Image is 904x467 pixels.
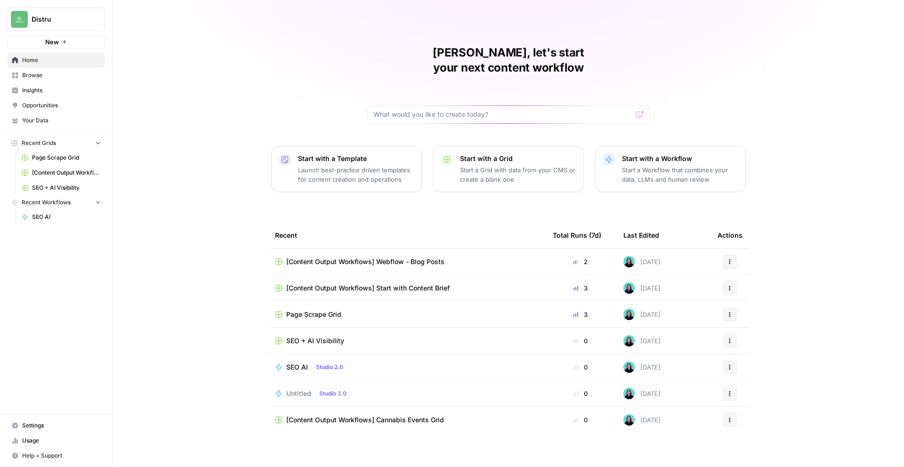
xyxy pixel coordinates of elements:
a: Insights [8,83,105,98]
h1: [PERSON_NAME], let's start your next content workflow [367,45,650,75]
p: Start with a Grid [460,154,576,163]
div: 0 [553,362,608,372]
span: [Content Output Workflows] Webflow - Blog Posts [286,257,444,266]
button: New [8,35,105,49]
span: SEO AI [32,213,101,221]
button: Recent Grids [8,136,105,150]
span: Recent Grids [22,139,56,147]
a: [Content Output Workflows] Webflow - Blog Posts [275,257,538,266]
span: Opportunities [22,101,101,110]
p: Start a Grid with data from your CMS or create a blank one [460,165,576,184]
a: Your Data [8,113,105,128]
img: Distru Logo [11,11,28,28]
a: UntitledStudio 2.0 [275,388,538,399]
a: Home [8,53,105,68]
span: [Content Output Workflows] Start with Content Brief [286,283,450,293]
a: Page Scrape Grid [275,310,538,319]
div: Total Runs (7d) [553,222,601,248]
span: Page Scrape Grid [286,310,341,319]
span: Insights [22,86,101,95]
div: 0 [553,415,608,425]
button: Recent Workflows [8,195,105,209]
div: 0 [553,389,608,398]
div: 3 [553,283,608,293]
a: Settings [8,418,105,433]
span: Your Data [22,116,101,125]
div: Recent [275,222,538,248]
div: 3 [553,310,608,319]
a: [Content Output Workflows] Webflow - Blog Posts [17,165,105,180]
span: Untitled [286,389,311,398]
span: Recent Workflows [22,198,71,207]
div: [DATE] [623,388,661,399]
a: Opportunities [8,98,105,113]
button: Help + Support [8,448,105,463]
span: SEO + AI Visibility [32,184,101,192]
span: New [45,37,59,47]
div: [DATE] [623,414,661,426]
p: Start with a Template [298,154,414,163]
span: Browse [22,71,101,80]
img: jcrg0t4jfctcgxwtr4jha4uiqmre [623,388,635,399]
div: Last Edited [623,222,659,248]
a: [Content Output Workflows] Start with Content Brief [275,283,538,293]
span: SEO AI [286,362,308,372]
span: [Content Output Workflows] Cannabis Events Grid [286,415,444,425]
div: [DATE] [623,309,661,320]
img: jcrg0t4jfctcgxwtr4jha4uiqmre [623,335,635,346]
div: 0 [553,336,608,346]
img: jcrg0t4jfctcgxwtr4jha4uiqmre [623,309,635,320]
span: Studio 2.0 [319,389,347,398]
a: Page Scrape Grid [17,150,105,165]
span: SEO + AI Visibility [286,336,344,346]
span: Help + Support [22,451,101,460]
button: Start with a TemplateLaunch best-practice driven templates for content creation and operations [271,146,422,192]
span: Distru [32,15,89,24]
button: Start with a WorkflowStart a Workflow that combines your data, LLMs and human review [595,146,746,192]
a: SEO + AI Visibility [275,336,538,346]
img: jcrg0t4jfctcgxwtr4jha4uiqmre [623,362,635,373]
a: SEO + AI Visibility [17,180,105,195]
a: Usage [8,433,105,448]
img: jcrg0t4jfctcgxwtr4jha4uiqmre [623,414,635,426]
input: What would you like to create today? [373,110,632,119]
span: Home [22,56,101,64]
a: SEO AIStudio 2.0 [275,362,538,373]
span: [Content Output Workflows] Webflow - Blog Posts [32,169,101,177]
div: 2 [553,257,608,266]
div: [DATE] [623,256,661,267]
span: Usage [22,436,101,445]
span: Studio 2.0 [316,363,343,371]
div: [DATE] [623,362,661,373]
p: Start a Workflow that combines your data, LLMs and human review [622,165,738,184]
button: Start with a GridStart a Grid with data from your CMS or create a blank one [433,146,584,192]
a: SEO AI [17,209,105,225]
img: jcrg0t4jfctcgxwtr4jha4uiqmre [623,282,635,294]
a: [Content Output Workflows] Cannabis Events Grid [275,415,538,425]
span: Page Scrape Grid [32,153,101,162]
a: Browse [8,68,105,83]
div: [DATE] [623,282,661,294]
button: Workspace: Distru [8,8,105,31]
div: Actions [718,222,743,248]
p: Start with a Workflow [622,154,738,163]
div: [DATE] [623,335,661,346]
span: Settings [22,421,101,430]
p: Launch best-practice driven templates for content creation and operations [298,165,414,184]
img: jcrg0t4jfctcgxwtr4jha4uiqmre [623,256,635,267]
